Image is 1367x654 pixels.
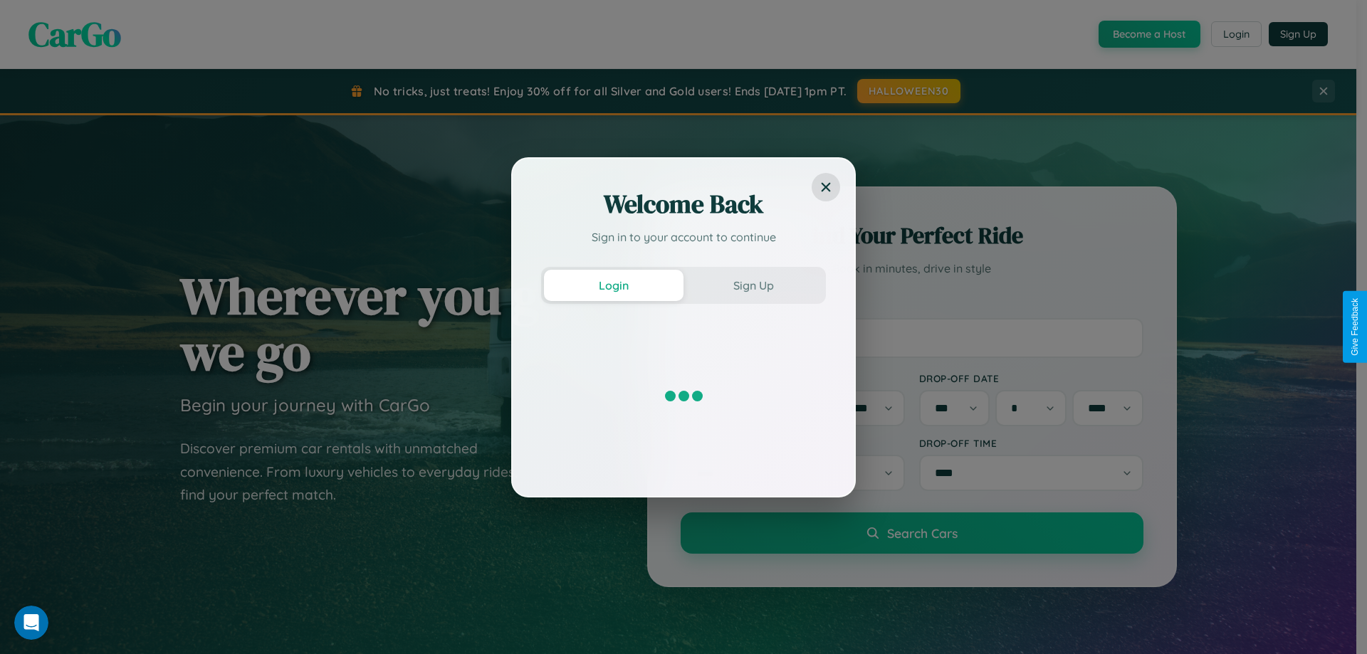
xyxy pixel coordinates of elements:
div: Give Feedback [1350,298,1360,356]
button: Sign Up [683,270,823,301]
h2: Welcome Back [541,187,826,221]
button: Login [544,270,683,301]
p: Sign in to your account to continue [541,228,826,246]
iframe: Intercom live chat [14,606,48,640]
